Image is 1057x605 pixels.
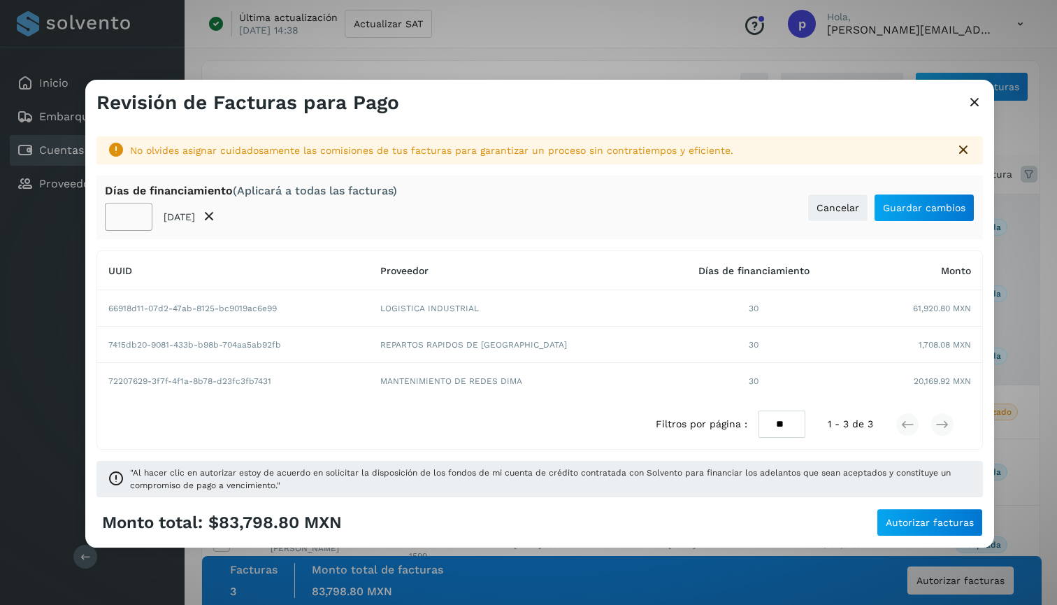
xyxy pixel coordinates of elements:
span: (Aplicará a todas las facturas) [233,184,397,197]
td: REPARTOS RAPIDOS DE [GEOGRAPHIC_DATA] [369,327,661,363]
span: $83,798.80 MXN [208,513,342,533]
div: Días de financiamiento [105,184,397,197]
span: 20,169.92 MXN [914,375,971,387]
td: 72207629-3f7f-4f1a-8b78-d23fc3fb7431 [97,363,369,399]
td: 30 [661,327,847,363]
div: No olvides asignar cuidadosamente las comisiones de tus facturas para garantizar un proceso sin c... [130,143,944,158]
td: 7415db20-9081-433b-b98b-704aa5ab92fb [97,327,369,363]
td: 30 [661,363,847,399]
h3: Revisión de Facturas para Pago [96,91,399,115]
span: 1,708.08 MXN [919,339,971,351]
span: Cancelar [817,203,859,213]
td: LOGISTICA INDUSTRIAL [369,290,661,327]
span: UUID [108,265,132,276]
span: Monto total: [102,513,203,533]
p: [DATE] [164,211,195,223]
td: 30 [661,290,847,327]
span: 1 - 3 de 3 [828,417,873,432]
span: Autorizar facturas [886,518,974,527]
span: Guardar cambios [883,203,965,213]
span: Días de financiamiento [698,265,810,276]
span: Monto [941,265,971,276]
td: MANTENIMIENTO DE REDES DIMA [369,363,661,399]
span: Proveedor [380,265,429,276]
span: "Al hacer clic en autorizar estoy de acuerdo en solicitar la disposición de los fondos de mi cuen... [130,467,972,492]
span: 61,920.80 MXN [913,302,971,315]
button: Guardar cambios [874,194,975,222]
span: Filtros por página : [656,417,747,432]
button: Autorizar facturas [877,508,983,536]
td: 66918d11-07d2-47ab-8125-bc9019ac6e99 [97,290,369,327]
button: Cancelar [807,194,868,222]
